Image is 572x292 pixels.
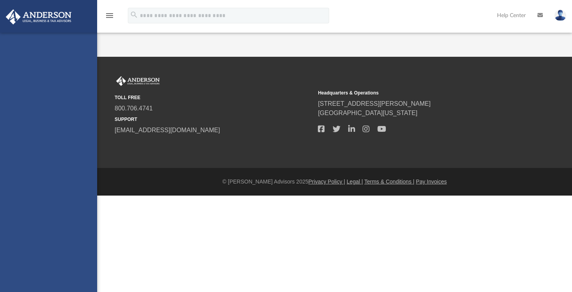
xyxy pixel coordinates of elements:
i: search [130,10,138,19]
a: Legal | [347,178,363,185]
a: [STREET_ADDRESS][PERSON_NAME] [318,100,431,107]
a: [GEOGRAPHIC_DATA][US_STATE] [318,110,417,116]
img: Anderson Advisors Platinum Portal [115,76,161,86]
small: TOLL FREE [115,94,312,101]
a: Privacy Policy | [309,178,345,185]
a: [EMAIL_ADDRESS][DOMAIN_NAME] [115,127,220,133]
a: menu [105,15,114,20]
div: © [PERSON_NAME] Advisors 2025 [97,178,572,186]
a: Pay Invoices [416,178,446,185]
a: Terms & Conditions | [364,178,415,185]
img: User Pic [555,10,566,21]
i: menu [105,11,114,20]
small: SUPPORT [115,116,312,123]
img: Anderson Advisors Platinum Portal [3,9,74,24]
small: Headquarters & Operations [318,89,516,96]
a: 800.706.4741 [115,105,153,112]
